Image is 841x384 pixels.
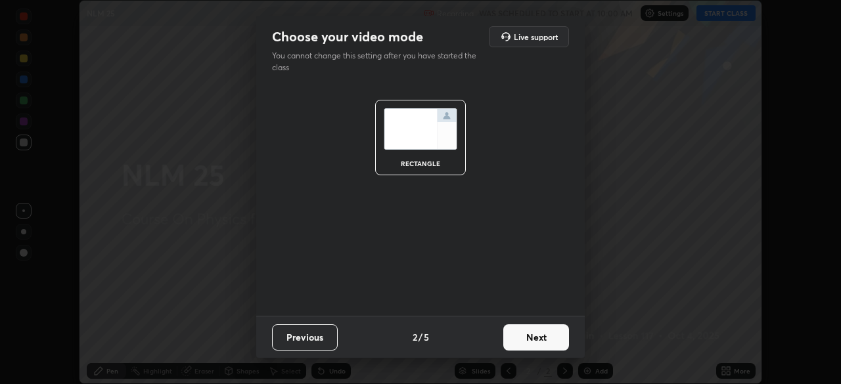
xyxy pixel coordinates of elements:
[419,330,422,344] h4: /
[514,33,558,41] h5: Live support
[394,160,447,167] div: rectangle
[424,330,429,344] h4: 5
[272,50,485,74] p: You cannot change this setting after you have started the class
[503,324,569,351] button: Next
[413,330,417,344] h4: 2
[384,108,457,150] img: normalScreenIcon.ae25ed63.svg
[272,324,338,351] button: Previous
[272,28,423,45] h2: Choose your video mode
